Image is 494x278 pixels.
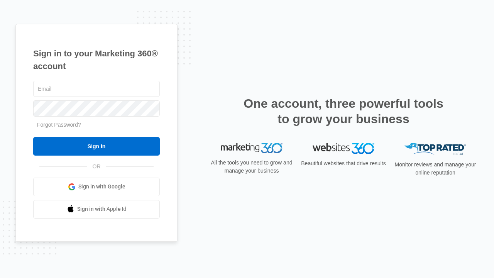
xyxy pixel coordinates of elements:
[392,161,479,177] p: Monitor reviews and manage your online reputation
[37,122,81,128] a: Forgot Password?
[78,183,125,191] span: Sign in with Google
[33,200,160,219] a: Sign in with Apple Id
[33,137,160,156] input: Sign In
[33,47,160,73] h1: Sign in to your Marketing 360® account
[241,96,446,127] h2: One account, three powerful tools to grow your business
[33,178,160,196] a: Sign in with Google
[77,205,127,213] span: Sign in with Apple Id
[208,159,295,175] p: All the tools you need to grow and manage your business
[404,143,466,156] img: Top Rated Local
[313,143,374,154] img: Websites 360
[300,159,387,168] p: Beautiful websites that drive results
[221,143,283,154] img: Marketing 360
[87,163,106,171] span: OR
[33,81,160,97] input: Email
